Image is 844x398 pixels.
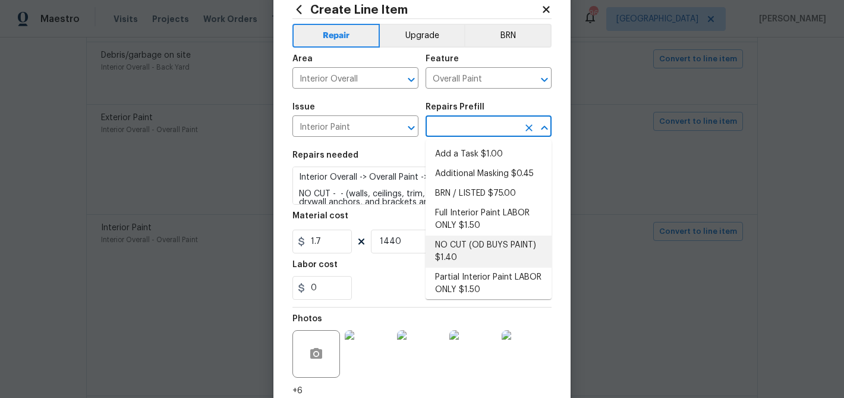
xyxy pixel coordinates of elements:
[464,24,552,48] button: BRN
[292,103,315,111] h5: Issue
[292,261,338,269] h5: Labor cost
[521,120,537,136] button: Clear
[426,268,552,300] li: Partial Interior Paint LABOR ONLY $1.50
[292,24,380,48] button: Repair
[426,55,459,63] h5: Feature
[426,164,552,184] li: Additional Masking $0.45
[292,212,348,220] h5: Material cost
[426,203,552,236] li: Full Interior Paint LABOR ONLY $1.50
[536,71,553,88] button: Open
[426,145,552,164] li: Add a Task $1.00
[292,385,303,397] span: +6
[292,55,313,63] h5: Area
[292,167,552,205] textarea: Interior Overall -> Overall Paint -> Interior Paint NO CUT - - (walls, ceilings, trim, and doors)...
[403,120,420,136] button: Open
[292,315,322,323] h5: Photos
[536,120,553,136] button: Close
[292,3,541,16] h2: Create Line Item
[403,71,420,88] button: Open
[292,151,358,159] h5: Repairs needed
[426,184,552,203] li: BRN / LISTED $75.00
[426,103,484,111] h5: Repairs Prefill
[426,236,552,268] li: NO CUT (OD BUYS PAINT) $1.40
[380,24,465,48] button: Upgrade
